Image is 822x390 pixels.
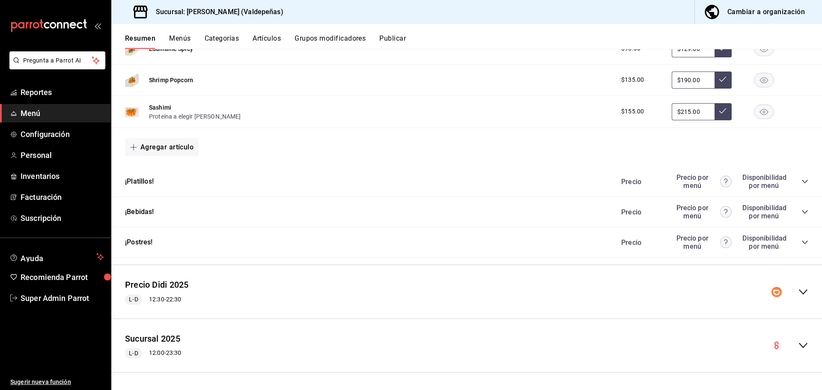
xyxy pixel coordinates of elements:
[613,208,667,216] div: Precio
[149,103,171,112] button: Sashimi
[149,45,193,53] button: Edamame Spicy
[672,103,715,120] input: Sin ajuste
[94,22,101,29] button: open_drawer_menu
[125,207,154,217] button: ¡Bebidas!
[125,34,822,49] div: navigation tabs
[295,34,366,49] button: Grupos modificadores
[672,71,715,89] input: Sin ajuste
[253,34,281,49] button: Artículos
[801,208,808,215] button: collapse-category-row
[742,173,785,190] div: Disponibilidad por menú
[125,177,154,187] button: ¡Platillos!
[169,34,191,49] button: Menús
[379,34,406,49] button: Publicar
[613,178,667,186] div: Precio
[801,239,808,246] button: collapse-category-row
[125,279,188,291] button: Precio Didi 2025
[125,238,153,247] button: ¡Postres!
[149,112,241,121] button: Proteína a elegir [PERSON_NAME]
[21,170,104,182] span: Inventarios
[149,7,283,17] h3: Sucursal: [PERSON_NAME] (Valdepeñas)
[742,234,785,250] div: Disponibilidad por menú
[21,149,104,161] span: Personal
[149,76,193,84] button: Shrimp Popcorn
[6,62,105,71] a: Pregunta a Parrot AI
[125,349,141,358] span: L-D
[125,34,155,49] button: Resumen
[125,333,180,345] button: Sucursal 2025
[727,6,805,18] div: Cambiar a organización
[21,271,104,283] span: Recomienda Parrot
[21,191,104,203] span: Facturación
[111,272,822,312] div: collapse-menu-row
[125,138,199,156] button: Agregar artículo
[21,212,104,224] span: Suscripción
[125,105,139,119] img: Preview
[125,295,188,305] div: 12:30 - 22:30
[111,326,822,366] div: collapse-menu-row
[21,292,104,304] span: Super Admin Parrot
[125,73,139,87] img: Preview
[21,252,93,262] span: Ayuda
[613,238,667,247] div: Precio
[621,75,644,84] span: $135.00
[672,173,732,190] div: Precio por menú
[9,51,105,69] button: Pregunta a Parrot AI
[801,178,808,185] button: collapse-category-row
[21,86,104,98] span: Reportes
[21,128,104,140] span: Configuración
[21,107,104,119] span: Menú
[125,295,141,304] span: L-D
[23,56,92,65] span: Pregunta a Parrot AI
[125,348,181,358] div: 12:00 - 23:30
[621,107,644,116] span: $155.00
[672,234,732,250] div: Precio por menú
[672,204,732,220] div: Precio por menú
[742,204,785,220] div: Disponibilidad por menú
[205,34,239,49] button: Categorías
[10,378,104,387] span: Sugerir nueva función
